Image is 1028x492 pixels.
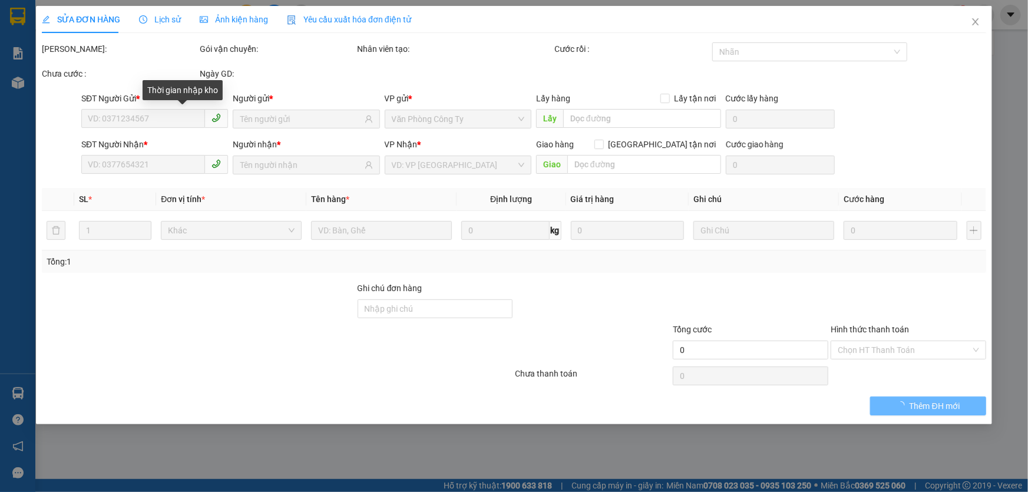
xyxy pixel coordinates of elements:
div: Thời gian nhập kho [143,80,223,100]
span: [GEOGRAPHIC_DATA] tận nơi [604,138,721,151]
input: Dọc đường [567,155,721,174]
span: user [365,161,373,169]
span: Giá trị hàng [571,194,614,204]
span: kg [550,221,561,240]
div: VP gửi [385,92,531,105]
div: Người nhận [233,138,379,151]
span: SL [79,194,88,204]
span: Tổng cước [673,325,712,334]
span: SỬA ĐƠN HÀNG [42,15,120,24]
div: SĐT Người Nhận [81,138,228,151]
div: Nhân viên tạo: [358,42,553,55]
div: [PERSON_NAME]: [42,42,197,55]
span: phone [211,159,221,169]
span: user [365,115,373,123]
input: Cước lấy hàng [726,110,835,128]
span: Tên hàng [311,194,349,204]
label: Ghi chú đơn hàng [358,283,422,293]
span: Giao [536,155,567,174]
span: Giao hàng [536,140,574,149]
span: edit [42,15,50,24]
span: Yêu cầu xuất hóa đơn điện tử [287,15,411,24]
button: Thêm ĐH mới [870,397,986,415]
span: Khác [168,222,295,239]
span: Cước hàng [844,194,884,204]
span: Thêm ĐH mới [910,399,960,412]
span: Đơn vị tính [161,194,205,204]
span: picture [200,15,208,24]
span: phone [211,113,221,123]
div: Cước rồi : [554,42,710,55]
input: Ghi Chú [693,221,834,240]
label: Cước giao hàng [726,140,784,149]
input: 0 [571,221,685,240]
span: Lấy hàng [536,94,570,103]
label: Cước lấy hàng [726,94,779,103]
button: Close [959,6,992,39]
span: close [971,17,980,27]
span: loading [897,401,910,410]
input: Cước giao hàng [726,156,835,174]
div: Ngày GD: [200,67,355,80]
label: Hình thức thanh toán [831,325,909,334]
div: Chưa thanh toán [514,367,672,388]
input: VD: Bàn, Ghế [311,221,452,240]
span: Lấy tận nơi [670,92,721,105]
span: Ảnh kiện hàng [200,15,268,24]
input: Ghi chú đơn hàng [358,299,513,318]
input: Dọc đường [563,109,721,128]
div: Gói vận chuyển: [200,42,355,55]
button: plus [967,221,981,240]
th: Ghi chú [689,188,839,211]
div: SĐT Người Gửi [81,92,228,105]
div: Tổng: 1 [47,255,397,268]
span: clock-circle [139,15,147,24]
span: Văn Phòng Công Ty [392,110,524,128]
img: icon [287,15,296,25]
span: Lấy [536,109,563,128]
div: Chưa cước : [42,67,197,80]
button: delete [47,221,65,240]
div: Người gửi [233,92,379,105]
span: Lịch sử [139,15,181,24]
input: Tên người nhận [240,159,362,171]
span: Định lượng [490,194,532,204]
input: Tên người gửi [240,113,362,126]
input: 0 [844,221,957,240]
span: VP Nhận [385,140,418,149]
